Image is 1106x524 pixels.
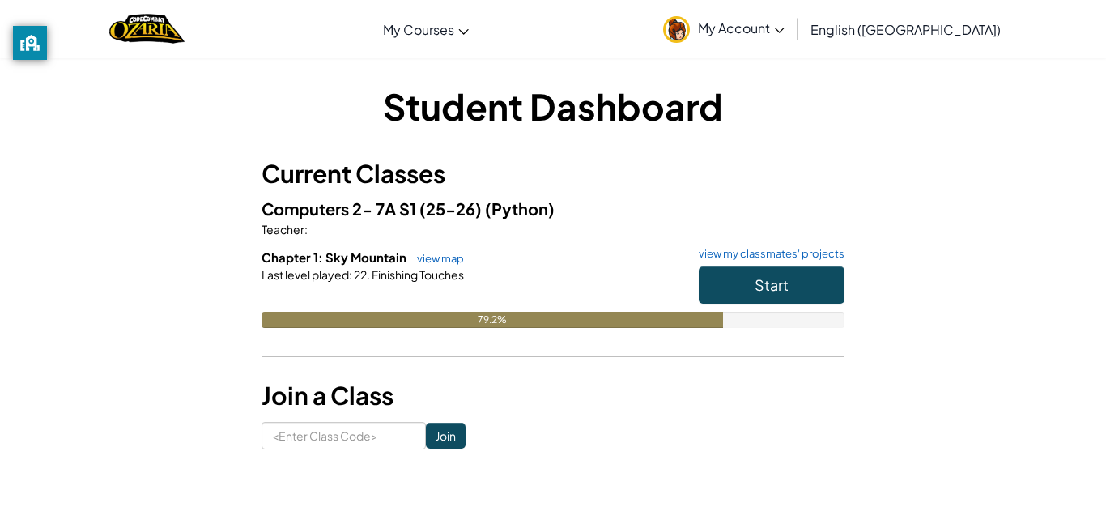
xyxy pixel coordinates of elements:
[262,222,304,236] span: Teacher
[109,12,185,45] img: Home
[349,267,352,282] span: :
[691,249,844,259] a: view my classmates' projects
[262,155,844,192] h3: Current Classes
[375,7,477,51] a: My Courses
[383,21,454,38] span: My Courses
[13,26,47,60] button: privacy banner
[109,12,185,45] a: Ozaria by CodeCombat logo
[409,252,464,265] a: view map
[262,249,409,265] span: Chapter 1: Sky Mountain
[755,275,789,294] span: Start
[699,266,844,304] button: Start
[262,198,485,219] span: Computers 2- 7A S1 (25-26)
[262,312,723,328] div: 79.2%
[262,81,844,131] h1: Student Dashboard
[262,422,426,449] input: <Enter Class Code>
[262,377,844,414] h3: Join a Class
[262,267,349,282] span: Last level played
[426,423,466,449] input: Join
[810,21,1001,38] span: English ([GEOGRAPHIC_DATA])
[663,16,690,43] img: avatar
[698,19,785,36] span: My Account
[304,222,308,236] span: :
[352,267,370,282] span: 22.
[485,198,555,219] span: (Python)
[802,7,1009,51] a: English ([GEOGRAPHIC_DATA])
[655,3,793,54] a: My Account
[370,267,464,282] span: Finishing Touches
